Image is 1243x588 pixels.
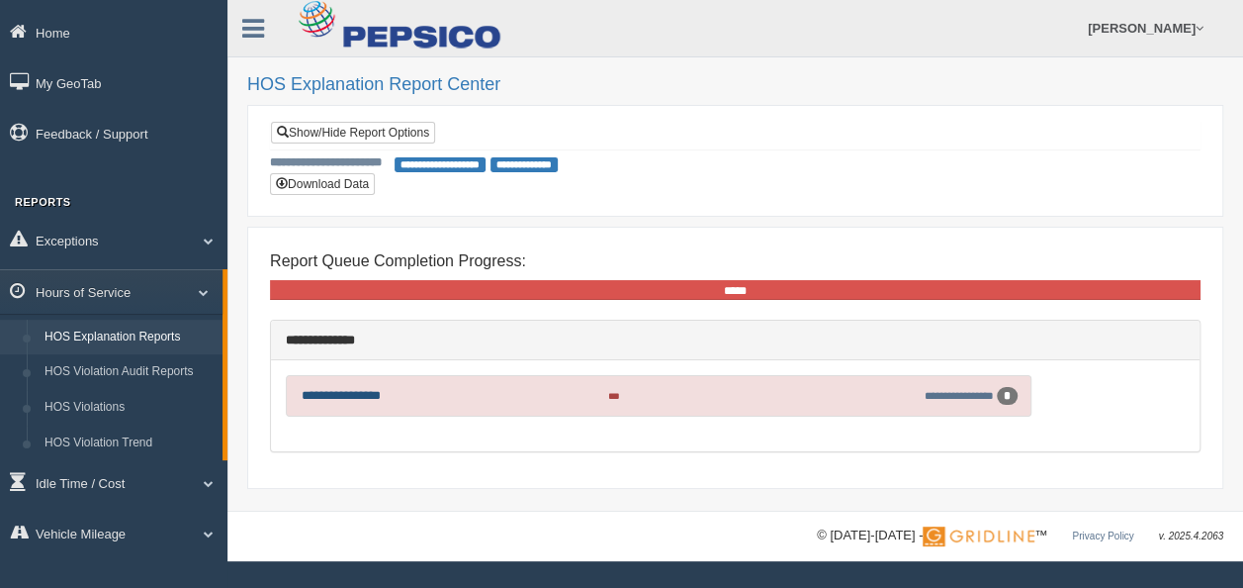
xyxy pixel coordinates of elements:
[1159,531,1223,541] span: v. 2025.4.2063
[1072,531,1133,541] a: Privacy Policy
[36,354,222,390] a: HOS Violation Audit Reports
[270,252,1200,270] h4: Report Queue Completion Progress:
[923,527,1034,546] img: Gridline
[36,320,222,355] a: HOS Explanation Reports
[247,75,1223,95] h2: HOS Explanation Report Center
[271,122,435,144] a: Show/Hide Report Options
[36,390,222,426] a: HOS Violations
[36,426,222,461] a: HOS Violation Trend
[817,526,1223,546] div: © [DATE]-[DATE] - ™
[270,173,375,195] button: Download Data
